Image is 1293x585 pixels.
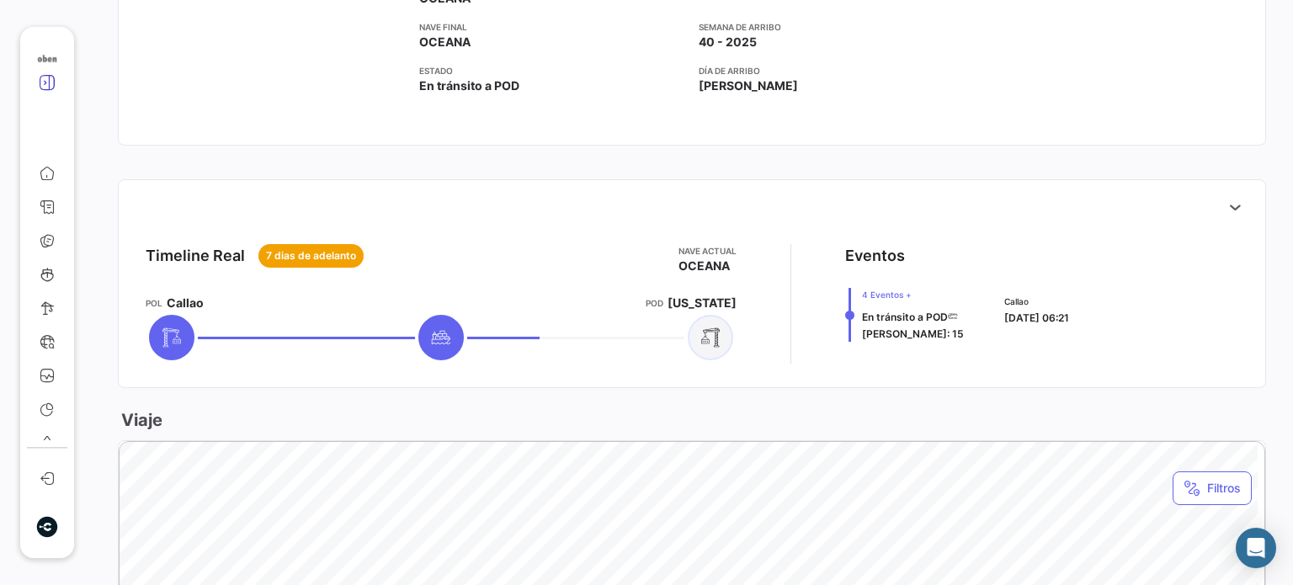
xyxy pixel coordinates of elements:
[862,288,964,301] span: 4 Eventos +
[146,244,245,268] div: Timeline Real
[266,248,356,263] span: 7 dias de adelanto
[36,47,58,70] img: oben-logo.png
[699,20,966,34] app-card-info-title: Semana de Arribo
[419,34,471,51] span: OCEANA
[419,77,519,94] span: En tránsito a POD
[419,20,686,34] app-card-info-title: Nave final
[1004,311,1069,324] span: [DATE] 06:21
[146,296,162,310] app-card-info-title: POL
[862,327,964,340] span: [PERSON_NAME]: 15
[646,296,663,310] app-card-info-title: POD
[419,64,686,77] app-card-info-title: Estado
[1004,295,1069,308] span: Callao
[167,295,204,311] span: Callao
[845,244,905,268] div: Eventos
[699,64,966,77] app-card-info-title: Día de Arribo
[699,77,798,94] span: [PERSON_NAME]
[699,34,757,51] span: 40 - 2025
[862,311,948,323] span: En tránsito a POD
[668,295,737,311] span: [US_STATE]
[1236,528,1276,568] div: Abrir Intercom Messenger
[1173,471,1252,505] button: Filtros
[118,408,162,432] h3: Viaje
[678,258,730,274] span: OCEANA
[678,244,737,258] app-card-info-title: Nave actual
